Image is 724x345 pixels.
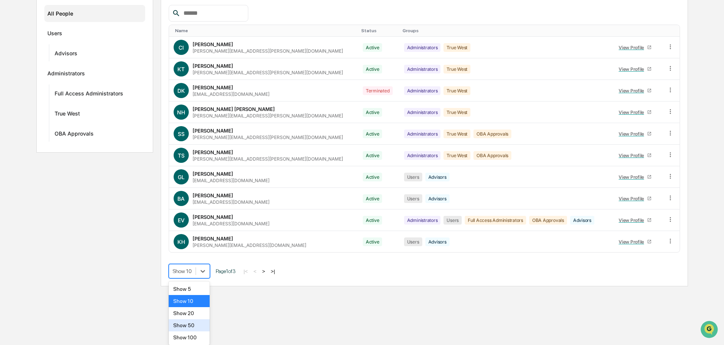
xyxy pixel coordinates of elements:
[616,128,655,140] a: View Profile
[443,130,470,138] div: True West
[178,174,185,180] span: GL
[404,108,441,117] div: Administrators
[619,174,647,180] div: View Profile
[619,88,647,94] div: View Profile
[268,268,277,275] button: >|
[619,239,647,245] div: View Profile
[216,268,236,274] span: Page 1 of 3
[465,216,526,225] div: Full Access Administrators
[616,85,655,97] a: View Profile
[425,237,450,246] div: Advisors
[404,130,441,138] div: Administrators
[177,239,185,245] span: KH
[404,43,441,52] div: Administrators
[193,91,270,97] div: [EMAIL_ADDRESS][DOMAIN_NAME]
[193,236,233,242] div: [PERSON_NAME]
[473,151,511,160] div: OBA Approvals
[443,86,470,95] div: True West
[363,86,393,95] div: Terminated
[5,166,51,180] a: 🔎Data Lookup
[616,42,655,53] a: View Profile
[193,63,233,69] div: [PERSON_NAME]
[668,28,676,33] div: Toggle SortBy
[363,173,382,181] div: Active
[169,295,210,307] div: Show 10
[193,41,233,47] div: [PERSON_NAME]
[404,86,441,95] div: Administrators
[193,84,233,91] div: [PERSON_NAME]
[619,131,647,137] div: View Profile
[616,193,655,205] a: View Profile
[363,43,382,52] div: Active
[529,216,567,225] div: OBA Approvals
[47,7,143,20] div: All People
[363,151,382,160] div: Active
[193,113,343,119] div: [PERSON_NAME][EMAIL_ADDRESS][PERSON_NAME][DOMAIN_NAME]
[193,156,343,162] div: [PERSON_NAME][EMAIL_ADDRESS][PERSON_NAME][DOMAIN_NAME]
[169,331,210,343] div: Show 100
[193,178,270,183] div: [EMAIL_ADDRESS][DOMAIN_NAME]
[425,173,450,181] div: Advisors
[55,156,61,162] div: 🗄️
[16,58,30,72] img: 8933085812038_c878075ebb4cc5468115_72.jpg
[193,128,233,134] div: [PERSON_NAME]
[55,50,77,59] div: Advisors
[443,108,470,117] div: True West
[404,65,441,73] div: Administrators
[118,83,138,92] button: See all
[404,173,422,181] div: Users
[193,149,233,155] div: [PERSON_NAME]
[443,151,470,160] div: True West
[8,116,20,128] img: Tammy Steffen
[175,28,355,33] div: Toggle SortBy
[67,123,83,130] span: [DATE]
[570,216,594,225] div: Advisors
[8,84,51,90] div: Past conversations
[619,217,647,223] div: View Profile
[616,236,655,248] a: View Profile
[404,194,422,203] div: Users
[403,28,608,33] div: Toggle SortBy
[8,170,14,176] div: 🔎
[47,70,85,79] div: Administrators
[700,320,720,340] iframe: Open customer support
[363,108,382,117] div: Active
[443,65,470,73] div: True West
[363,237,382,246] div: Active
[616,150,655,161] a: View Profile
[55,110,80,119] div: True West
[616,106,655,118] a: View Profile
[169,283,210,295] div: Show 5
[193,199,270,205] div: [EMAIL_ADDRESS][DOMAIN_NAME]
[193,192,233,198] div: [PERSON_NAME]
[63,103,66,109] span: •
[619,153,647,158] div: View Profile
[8,16,138,28] p: How can we help?
[193,134,343,140] div: [PERSON_NAME][EMAIL_ADDRESS][PERSON_NAME][DOMAIN_NAME]
[63,123,66,130] span: •
[15,169,48,177] span: Data Lookup
[425,194,450,203] div: Advisors
[169,307,210,319] div: Show 20
[179,44,184,51] span: CI
[5,152,52,165] a: 🖐️Preclearance
[361,28,396,33] div: Toggle SortBy
[363,216,382,225] div: Active
[24,103,61,109] span: [PERSON_NAME]
[177,66,185,72] span: KT
[193,48,343,54] div: [PERSON_NAME][EMAIL_ADDRESS][PERSON_NAME][DOMAIN_NAME]
[177,195,185,202] span: BA
[616,214,655,226] a: View Profile
[47,30,62,39] div: Users
[8,58,21,72] img: 1746055101610-c473b297-6a78-478c-a979-82029cc54cd1
[169,319,210,331] div: Show 50
[52,152,97,165] a: 🗄️Attestations
[15,155,49,162] span: Preclearance
[67,103,83,109] span: [DATE]
[193,242,306,248] div: [PERSON_NAME][EMAIL_ADDRESS][DOMAIN_NAME]
[55,90,123,99] div: Full Access Administrators
[34,66,104,72] div: We're available if you need us!
[24,123,61,130] span: [PERSON_NAME]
